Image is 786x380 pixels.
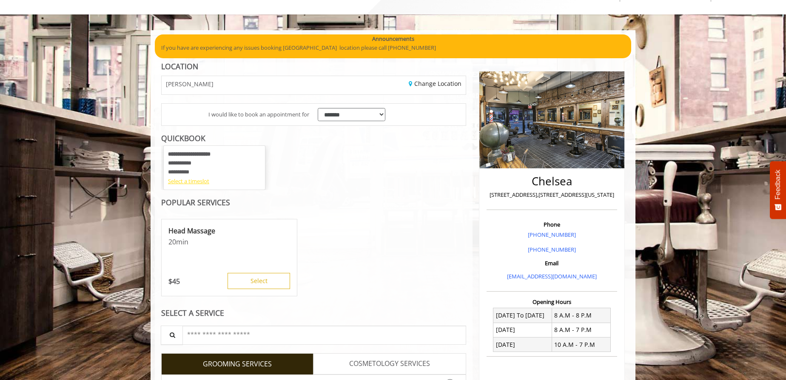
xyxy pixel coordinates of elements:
b: LOCATION [161,61,198,71]
p: Head Massage [168,226,290,235]
button: Feedback - Show survey [770,161,786,219]
span: Feedback [774,170,782,199]
p: 20 [168,237,290,247]
span: [PERSON_NAME] [166,81,214,87]
button: Select [228,273,290,289]
b: POPULAR SERVICES [161,197,230,207]
span: GROOMING SERVICES [203,359,272,370]
div: SELECT A SERVICE [161,309,466,317]
h3: Email [489,260,615,266]
p: [STREET_ADDRESS],[STREET_ADDRESS][US_STATE] [489,190,615,199]
td: 8 A.M - 7 P.M [552,323,610,337]
td: 8 A.M - 8 P.M [552,308,610,323]
span: COSMETOLOGY SERVICES [349,358,430,369]
span: min [176,237,188,247]
td: [DATE] [493,337,552,352]
a: [PHONE_NUMBER] [528,231,576,238]
b: Announcements [372,34,414,43]
p: 45 [168,277,180,286]
div: Select a timeslot [168,177,261,186]
a: Change Location [409,79,461,88]
td: 10 A.M - 7 P.M [552,337,610,352]
a: [EMAIL_ADDRESS][DOMAIN_NAME] [507,272,597,280]
h3: Opening Hours [487,299,617,305]
span: I would like to book an appointment for [208,110,309,119]
span: $ [168,277,172,286]
b: QUICKBOOK [161,133,205,143]
td: [DATE] [493,323,552,337]
button: Service Search [161,326,183,345]
h3: Phone [489,221,615,227]
td: [DATE] To [DATE] [493,308,552,323]
p: If you have are experiencing any issues booking [GEOGRAPHIC_DATA] location please call [PHONE_NUM... [161,43,625,52]
a: [PHONE_NUMBER] [528,246,576,253]
h2: Chelsea [489,175,615,187]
